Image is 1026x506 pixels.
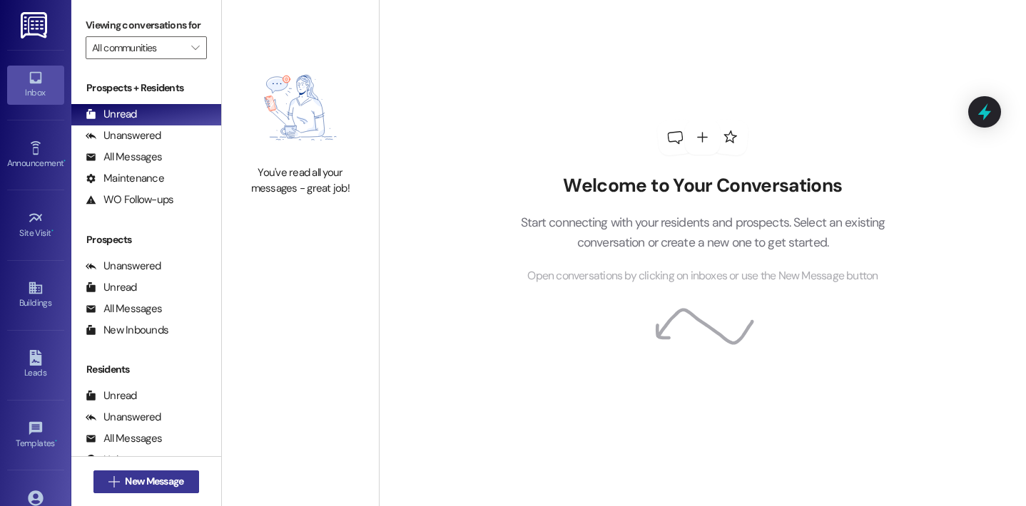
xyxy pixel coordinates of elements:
[191,42,199,53] i: 
[7,66,64,104] a: Inbox
[71,81,221,95] div: Prospects + Residents
[86,259,161,274] div: Unanswered
[7,206,64,244] a: Site Visit •
[86,107,137,122] div: Unread
[55,436,57,446] span: •
[86,150,162,165] div: All Messages
[86,323,168,338] div: New Inbounds
[108,476,119,487] i: 
[86,128,161,143] div: Unanswered
[7,416,64,455] a: Templates •
[64,156,66,166] span: •
[93,470,199,493] button: New Message
[86,301,162,316] div: All Messages
[86,280,137,295] div: Unread
[7,276,64,314] a: Buildings
[125,474,183,489] span: New Message
[51,226,54,236] span: •
[238,165,363,196] div: You've read all your messages - great job!
[86,410,161,425] div: Unanswered
[92,36,184,59] input: All communities
[86,14,207,36] label: Viewing conversations for
[21,12,50,38] img: ResiDesk Logo
[71,362,221,377] div: Residents
[86,453,146,468] div: Unknown
[499,175,907,197] h2: Welcome to Your Conversations
[86,431,162,446] div: All Messages
[7,346,64,384] a: Leads
[86,171,164,186] div: Maintenance
[238,57,363,158] img: empty-state
[499,212,907,253] p: Start connecting with your residents and prospects. Select an existing conversation or create a n...
[527,267,878,285] span: Open conversations by clicking on inboxes or use the New Message button
[71,232,221,247] div: Prospects
[86,192,173,207] div: WO Follow-ups
[86,388,137,403] div: Unread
